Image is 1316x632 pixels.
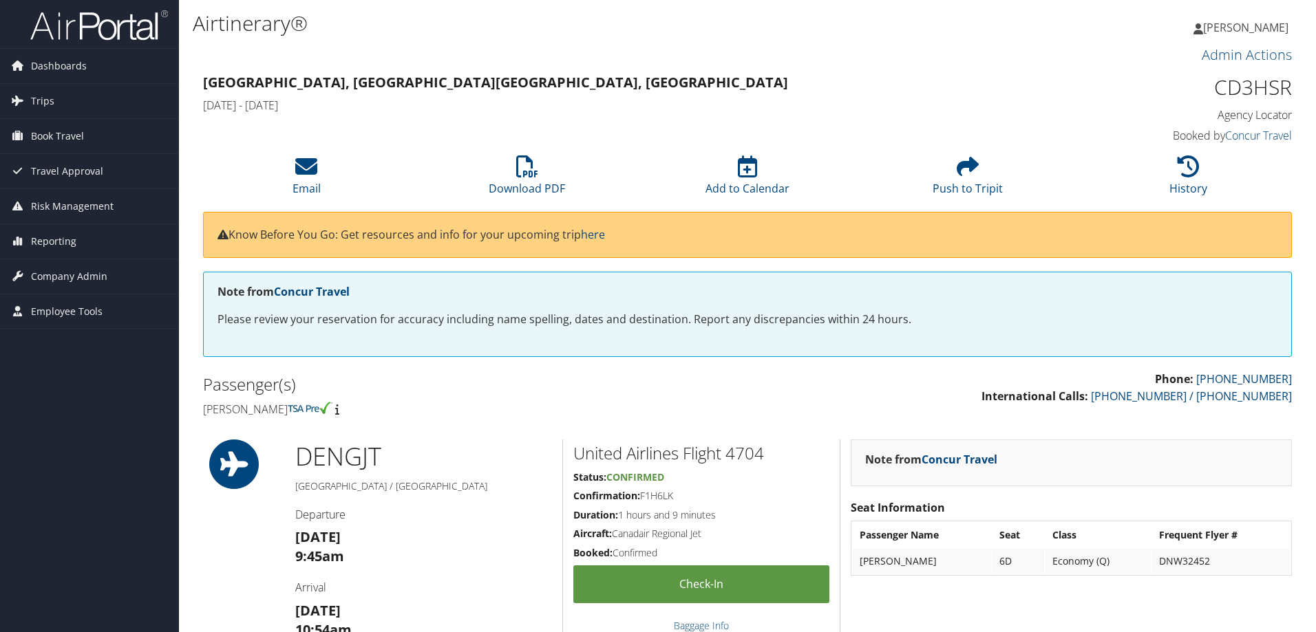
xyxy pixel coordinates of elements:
strong: Confirmation: [573,489,640,502]
strong: Booked: [573,546,613,559]
span: Book Travel [31,119,84,153]
span: Company Admin [31,259,107,294]
strong: [DATE] [295,527,341,546]
td: 6D [993,549,1043,574]
a: Download PDF [489,163,565,196]
h5: Canadair Regional Jet [573,527,829,541]
a: [PERSON_NAME] [1193,7,1302,48]
th: Frequent Flyer # [1152,523,1290,547]
td: DNW32452 [1152,549,1290,574]
strong: 9:45am [295,547,344,565]
span: Dashboards [31,49,87,83]
h2: United Airlines Flight 4704 [573,442,829,465]
h4: [PERSON_NAME] [203,402,737,417]
strong: Status: [573,470,606,483]
h5: [GEOGRAPHIC_DATA] / [GEOGRAPHIC_DATA] [295,479,552,493]
h1: Airtinerary® [193,9,933,38]
h4: Booked by [1035,128,1292,143]
span: Trips [31,84,54,118]
a: [PHONE_NUMBER] / [PHONE_NUMBER] [1091,389,1292,404]
th: Class [1046,523,1151,547]
h4: Departure [295,507,552,522]
strong: Phone: [1155,371,1193,386]
h2: Passenger(s) [203,373,737,396]
td: Economy (Q) [1046,549,1151,574]
strong: [DATE] [295,601,341,620]
td: [PERSON_NAME] [853,549,991,574]
strong: Duration: [573,508,618,521]
span: Reporting [31,224,76,259]
strong: [GEOGRAPHIC_DATA], [GEOGRAPHIC_DATA] [GEOGRAPHIC_DATA], [GEOGRAPHIC_DATA] [203,73,788,91]
span: [PERSON_NAME] [1203,20,1288,35]
img: airportal-logo.png [30,9,168,41]
a: Check-in [573,565,829,603]
strong: International Calls: [981,389,1088,404]
a: Concur Travel [1225,128,1292,143]
a: Concur Travel [274,284,350,299]
strong: Seat Information [851,500,945,515]
span: Confirmed [606,470,664,483]
h1: DEN GJT [295,439,552,474]
h5: 1 hours and 9 minutes [573,508,829,522]
strong: Note from [865,452,997,467]
a: Push to Tripit [933,163,1003,196]
span: Risk Management [31,189,114,224]
a: Baggage Info [674,619,729,632]
th: Passenger Name [853,523,991,547]
h4: Agency Locator [1035,107,1292,122]
a: Email [293,163,321,196]
h5: Confirmed [573,546,829,560]
span: Employee Tools [31,294,103,329]
h4: Arrival [295,580,552,595]
th: Seat [993,523,1043,547]
strong: Aircraft: [573,527,612,540]
a: here [581,227,605,242]
p: Know Before You Go: Get resources and info for your upcoming trip [217,226,1277,244]
a: History [1169,163,1207,196]
h5: F1H6LK [573,489,829,503]
h1: CD3HSR [1035,73,1292,102]
a: Add to Calendar [705,163,789,196]
img: tsa-precheck.png [288,402,332,414]
a: [PHONE_NUMBER] [1196,371,1292,386]
a: Concur Travel [922,452,997,467]
strong: Note from [217,284,350,299]
a: Admin Actions [1202,45,1292,64]
span: Travel Approval [31,154,103,188]
h4: [DATE] - [DATE] [203,98,1015,113]
p: Please review your reservation for accuracy including name spelling, dates and destination. Repor... [217,311,1277,329]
